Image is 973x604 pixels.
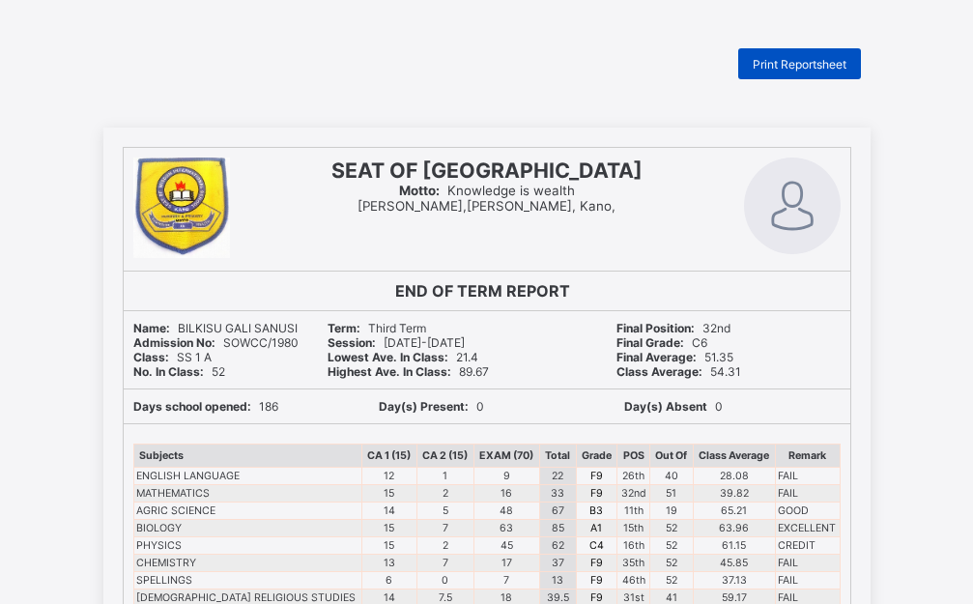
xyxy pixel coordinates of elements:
td: 35th [617,555,650,572]
span: 52 [133,364,225,379]
b: Highest Ave. In Class: [328,364,451,379]
td: 52 [649,572,693,590]
td: 63 [473,520,539,537]
td: 45.85 [693,555,776,572]
span: SOWCC/1980 [133,335,299,350]
td: 85 [539,520,576,537]
td: F9 [576,485,617,503]
td: 37 [539,555,576,572]
span: Print Reportsheet [753,57,846,72]
span: 32nd [616,321,730,335]
b: Name: [133,321,170,335]
td: 39.82 [693,485,776,503]
td: FAIL [776,555,840,572]
td: EXCELLENT [776,520,840,537]
td: 13 [539,572,576,590]
td: 14 [361,503,416,520]
td: 2 [416,537,473,555]
td: 12 [361,468,416,485]
td: A1 [576,520,617,537]
td: 26th [617,468,650,485]
b: Final Average: [616,350,697,364]
td: 15 [361,520,416,537]
span: Knowledge is wealth [399,183,575,198]
td: SPELLINGS [133,572,361,590]
td: 48 [473,503,539,520]
span: [DATE]-[DATE] [328,335,465,350]
td: 32nd [617,485,650,503]
th: POS [617,445,650,468]
td: 17 [473,555,539,572]
td: ENGLISH LANGUAGE [133,468,361,485]
td: CHEMISTRY [133,555,361,572]
b: Final Grade: [616,335,684,350]
td: 65.21 [693,503,776,520]
span: 89.67 [328,364,489,379]
td: 62 [539,537,576,555]
th: Grade [576,445,617,468]
span: C6 [616,335,707,350]
td: 7 [416,520,473,537]
th: CA 2 (15) [416,445,473,468]
td: 11th [617,503,650,520]
span: 186 [133,399,278,414]
td: BIOLOGY [133,520,361,537]
b: Class Average: [616,364,702,379]
td: 15th [617,520,650,537]
span: [PERSON_NAME],[PERSON_NAME], Kano, [358,198,615,214]
span: 54.31 [616,364,741,379]
td: 33 [539,485,576,503]
td: 67 [539,503,576,520]
b: Class: [133,350,169,364]
b: Lowest Ave. In Class: [328,350,448,364]
td: 45 [473,537,539,555]
b: END OF TERM REPORT [395,281,570,301]
b: Day(s) Present: [379,399,469,414]
td: 19 [649,503,693,520]
span: SS 1 A [133,350,212,364]
td: 7 [473,572,539,590]
td: 15 [361,537,416,555]
td: 16th [617,537,650,555]
th: Remark [776,445,840,468]
td: MATHEMATICS [133,485,361,503]
b: Admission No: [133,335,215,350]
b: Session: [328,335,376,350]
span: SEAT OF [GEOGRAPHIC_DATA] [331,158,643,183]
td: FAIL [776,468,840,485]
span: 0 [624,399,723,414]
b: Final Position: [616,321,695,335]
span: Third Term [328,321,426,335]
td: F9 [576,555,617,572]
td: PHYSICS [133,537,361,555]
td: CREDIT [776,537,840,555]
span: 21.4 [328,350,478,364]
td: 40 [649,468,693,485]
td: 0 [416,572,473,590]
th: EXAM (70) [473,445,539,468]
th: Total [539,445,576,468]
td: 22 [539,468,576,485]
td: 52 [649,520,693,537]
td: 16 [473,485,539,503]
b: Motto: [399,183,440,198]
td: 9 [473,468,539,485]
td: 46th [617,572,650,590]
td: GOOD [776,503,840,520]
td: AGRIC SCIENCE [133,503,361,520]
td: 6 [361,572,416,590]
b: Day(s) Absent [624,399,707,414]
td: B3 [576,503,617,520]
th: Out Of [649,445,693,468]
b: No. In Class: [133,364,204,379]
td: 5 [416,503,473,520]
td: F9 [576,572,617,590]
td: 28.08 [693,468,776,485]
td: 1 [416,468,473,485]
td: 63.96 [693,520,776,537]
td: 52 [649,555,693,572]
td: F9 [576,468,617,485]
td: 61.15 [693,537,776,555]
th: Subjects [133,445,361,468]
td: FAIL [776,572,840,590]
